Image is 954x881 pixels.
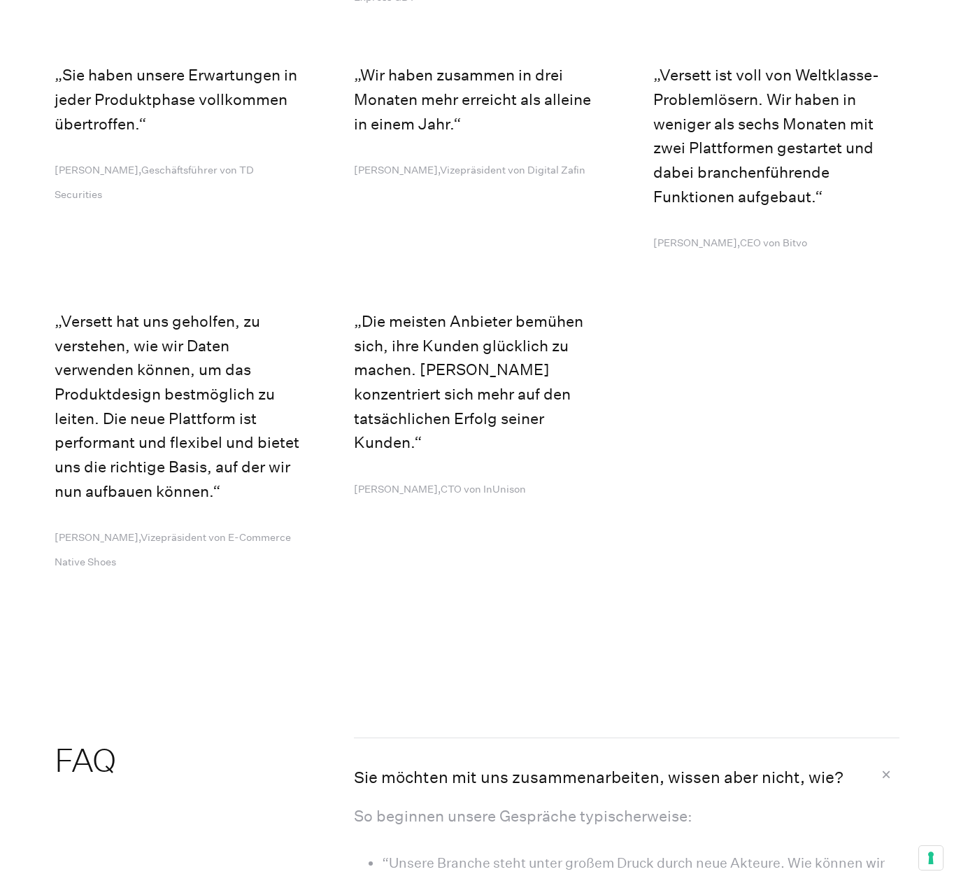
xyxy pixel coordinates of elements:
[653,66,879,205] q: Versett ist voll von Weltklasse-Problemlösern. Wir haben in weniger als sechs Monaten mit zwei Pl...
[354,66,591,132] q: Wir haben zusammen in drei Monaten mehr erreicht als alleine in einem Jahr.
[354,477,599,502] div: [PERSON_NAME] , CTO von InUnison
[55,312,299,500] q: Versett hat uns geholfen, zu verstehen, wie wir Daten verwenden können, um das Produktdesign best...
[55,158,300,206] div: [PERSON_NAME] , Geschäftsführer von TD Securities
[354,158,599,183] div: [PERSON_NAME] , Vizepräsident von Digital Zafin
[354,738,899,805] button: Sie möchten mit uns zusammenarbeiten, wissen aber nicht, wie?
[919,846,943,870] button: Your consent preferences for tracking technologies
[55,526,300,574] div: [PERSON_NAME] , Vizepräsident von E-Commerce Native Shoes
[653,231,899,255] div: [PERSON_NAME] , CEO von Bitvo
[55,66,297,132] q: Sie haben unsere Erwartungen in jeder Produktphase vollkommen übertroffen.
[354,312,583,451] q: Die meisten Anbieter bemühen sich, ihre Kunden glücklich zu machen. [PERSON_NAME] konzentriert si...
[354,804,899,829] p: So beginnen unsere Gespräche typischerweise:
